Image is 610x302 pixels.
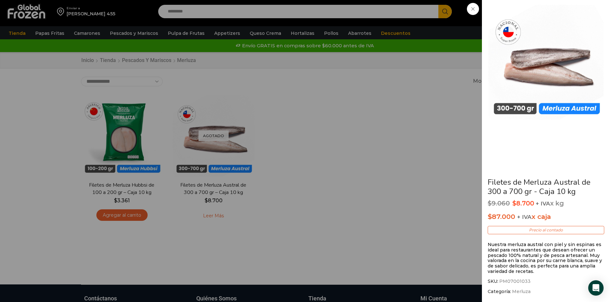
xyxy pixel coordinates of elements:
span: Categoría: [488,288,604,295]
div: 1 / 3 [488,5,604,122]
p: Precio al contado [488,226,604,234]
a: Merluza [511,288,531,295]
p: Nuestra merluza austral con piel y sin espinas es ideal para restaurantes que desean ofrecer un p... [488,242,604,274]
bdi: 87.000 [488,213,515,221]
p: x caja [488,211,604,222]
span: + IVA [536,200,550,207]
bdi: 9.060 [488,199,510,207]
p: x kg [488,200,604,207]
span: + IVA [517,214,532,220]
a: Filetes de Merluza Austral de 300 a 700 gr - Caja 10 kg [488,177,590,197]
span: $ [488,199,492,207]
span: $ [488,213,492,221]
span: $ [512,199,516,207]
span: PM07001033 [498,278,531,284]
bdi: 8.700 [512,199,534,207]
img: merluza-austral [488,5,604,120]
span: SKU: [488,278,604,284]
div: Open Intercom Messenger [588,280,604,296]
